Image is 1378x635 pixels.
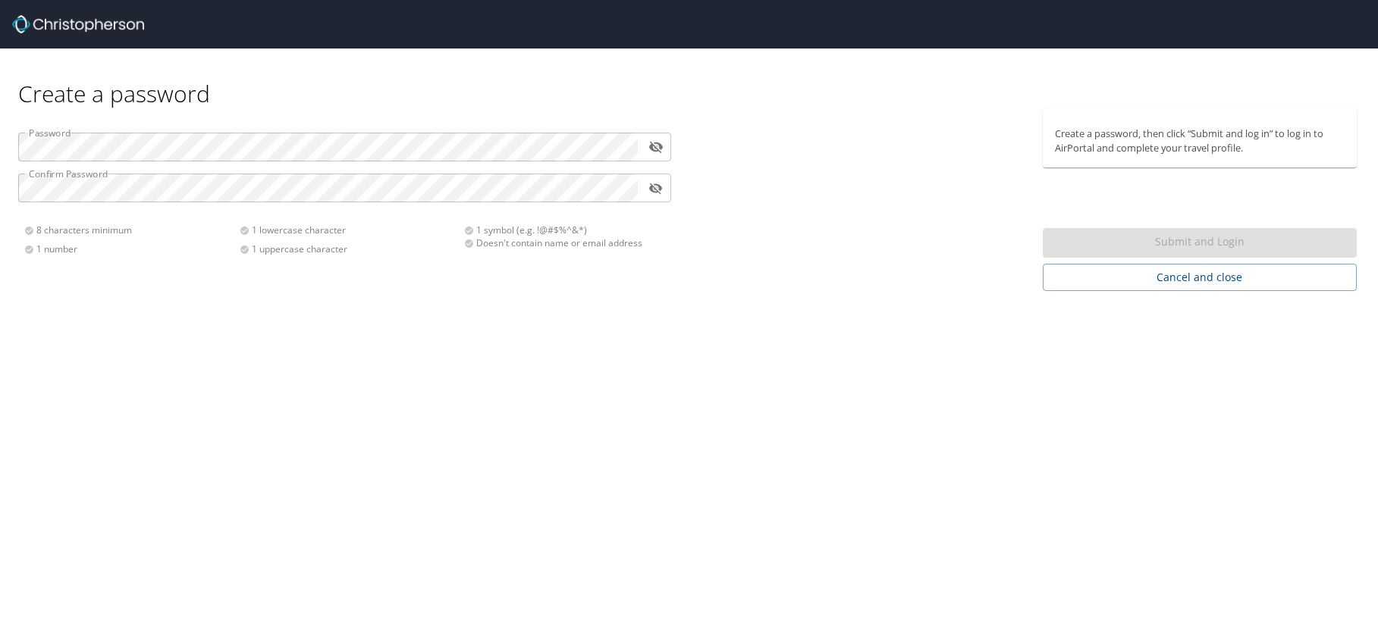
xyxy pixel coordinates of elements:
[464,236,661,249] div: Doesn't contain name or email address
[1055,127,1345,155] p: Create a password, then click “Submit and log in” to log in to AirPortal and complete your travel...
[24,224,240,236] div: 8 characters minimum
[240,242,455,255] div: 1 uppercase character
[1055,268,1345,287] span: Cancel and close
[240,224,455,236] div: 1 lowercase character
[12,15,144,33] img: Christopherson_logo_rev.png
[644,135,667,158] button: toggle password visibility
[464,224,661,236] div: 1 symbol (e.g. !@#$%^&*)
[18,48,1360,108] div: Create a password
[644,177,667,200] button: toggle password visibility
[1043,264,1357,292] button: Cancel and close
[24,242,240,255] div: 1 number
